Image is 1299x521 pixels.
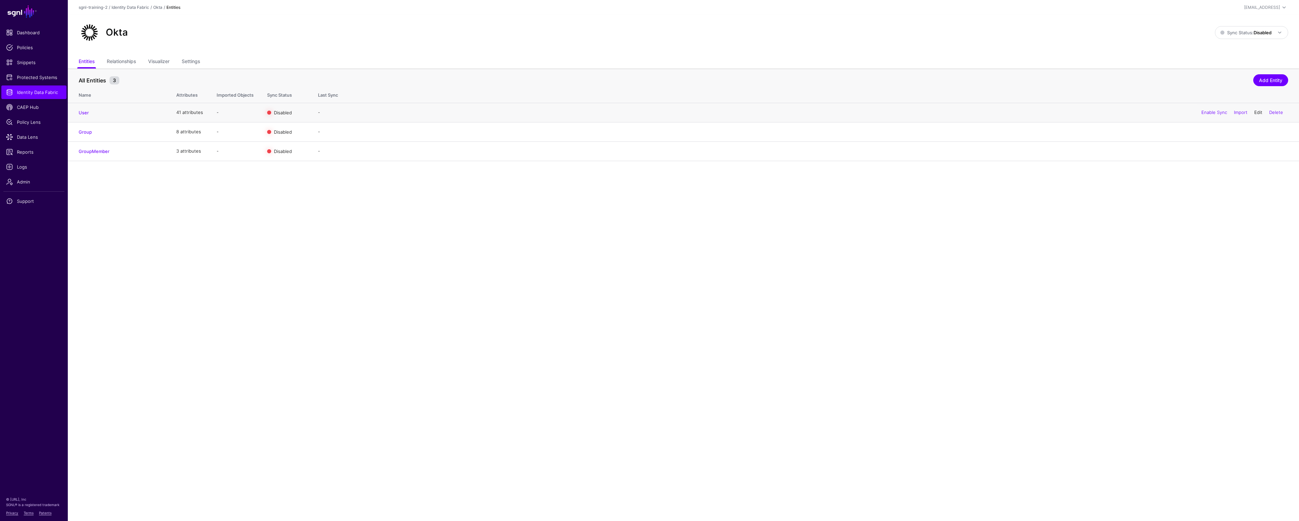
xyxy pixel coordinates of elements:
a: Relationships [107,56,136,69]
a: Settings [182,56,200,69]
a: Group [79,129,92,135]
span: Snippets [6,59,62,66]
span: Dashboard [6,29,62,36]
td: - [210,141,260,161]
th: Sync Status [260,85,311,103]
a: User [79,110,89,115]
a: Policy Lens [1,115,66,129]
a: Visualizer [148,56,169,69]
div: [EMAIL_ADDRESS] [1244,4,1280,11]
a: Delete [1269,110,1283,115]
a: Dashboard [1,26,66,39]
span: Disabled [274,149,292,154]
app-datasources-item-entities-syncstatus: - [318,129,320,134]
strong: Entities [166,5,180,10]
span: All Entities [77,76,108,84]
app-datasources-item-entities-syncstatus: - [318,110,320,115]
span: Disabled [274,110,292,115]
span: Logs [6,163,62,170]
a: Identity Data Fabric [1,85,66,99]
a: Edit [1254,110,1262,115]
span: Protected Systems [6,74,62,81]
a: Reports [1,145,66,159]
a: GroupMember [79,149,109,154]
span: Sync Status: [1220,30,1272,35]
div: / [149,4,153,11]
app-datasources-item-entities-syncstatus: - [318,148,320,154]
a: CAEP Hub [1,100,66,114]
th: Attributes [169,85,210,103]
td: - [210,103,260,122]
span: Policy Lens [6,119,62,126]
a: Import [1234,110,1247,115]
span: Reports [6,149,62,155]
a: Okta [153,5,162,10]
strong: Disabled [1254,30,1272,35]
a: Patents [39,511,52,515]
span: Identity Data Fabric [6,89,62,96]
a: Add Entity [1253,74,1288,86]
a: Protected Systems [1,71,66,84]
span: Policies [6,44,62,51]
span: CAEP Hub [6,104,62,111]
td: 41 attributes [169,103,210,122]
div: / [107,4,112,11]
a: Snippets [1,56,66,69]
small: 3 [109,76,119,84]
p: SGNL® is a registered trademark [6,502,62,507]
a: Privacy [6,511,18,515]
td: 8 attributes [169,122,210,141]
a: sgnl-training-2 [79,5,107,10]
a: Terms [24,511,34,515]
a: Policies [1,41,66,54]
a: Logs [1,160,66,174]
span: Data Lens [6,134,62,140]
a: SGNL [4,4,64,19]
th: Last Sync [311,85,1299,103]
span: Admin [6,178,62,185]
p: © [URL], Inc [6,497,62,502]
a: Identity Data Fabric [112,5,149,10]
a: Data Lens [1,130,66,144]
a: Entities [79,56,95,69]
td: - [210,122,260,141]
h2: Okta [106,27,128,38]
th: Imported Objects [210,85,260,103]
span: Support [6,198,62,205]
td: 3 attributes [169,141,210,161]
span: Disabled [274,129,292,134]
div: / [162,4,166,11]
a: Admin [1,175,66,189]
a: Enable Sync [1201,110,1227,115]
img: svg+xml;base64,PHN2ZyB3aWR0aD0iNjQiIGhlaWdodD0iNjQiIHZpZXdCb3g9IjAgMCA2NCA2NCIgZmlsbD0ibm9uZSIgeG... [79,22,100,43]
th: Name [68,85,169,103]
